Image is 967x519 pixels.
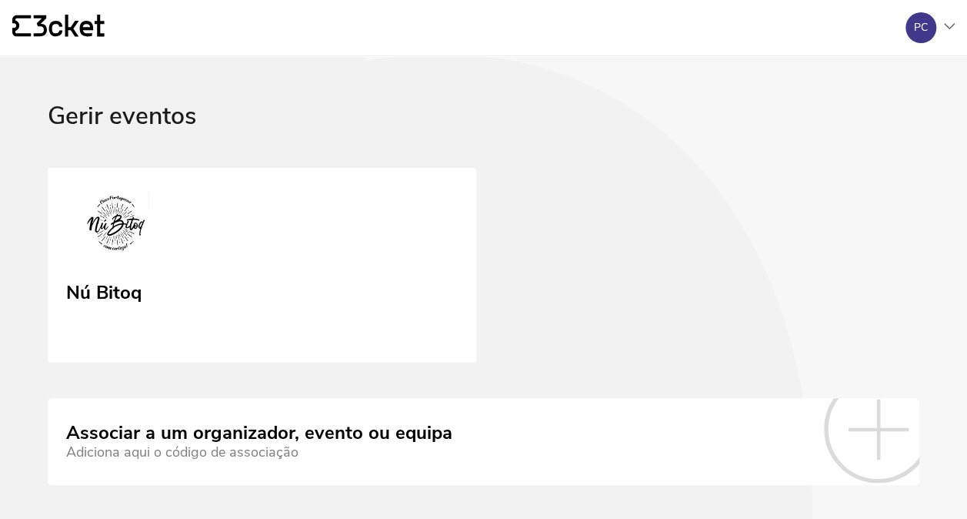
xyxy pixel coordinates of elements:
[66,423,452,444] div: Associar a um organizador, evento ou equipa
[48,102,919,168] div: Gerir eventos
[66,193,166,262] img: Nú Bitoq
[48,168,476,363] a: Nú Bitoq Nú Bitoq
[12,15,105,41] a: {' '}
[66,276,142,304] div: Nú Bitoq
[66,444,452,460] div: Adiciona aqui o código de associação
[48,398,919,484] a: Associar a um organizador, evento ou equipa Adiciona aqui o código de associação
[12,15,31,37] g: {' '}
[914,22,928,34] div: PC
